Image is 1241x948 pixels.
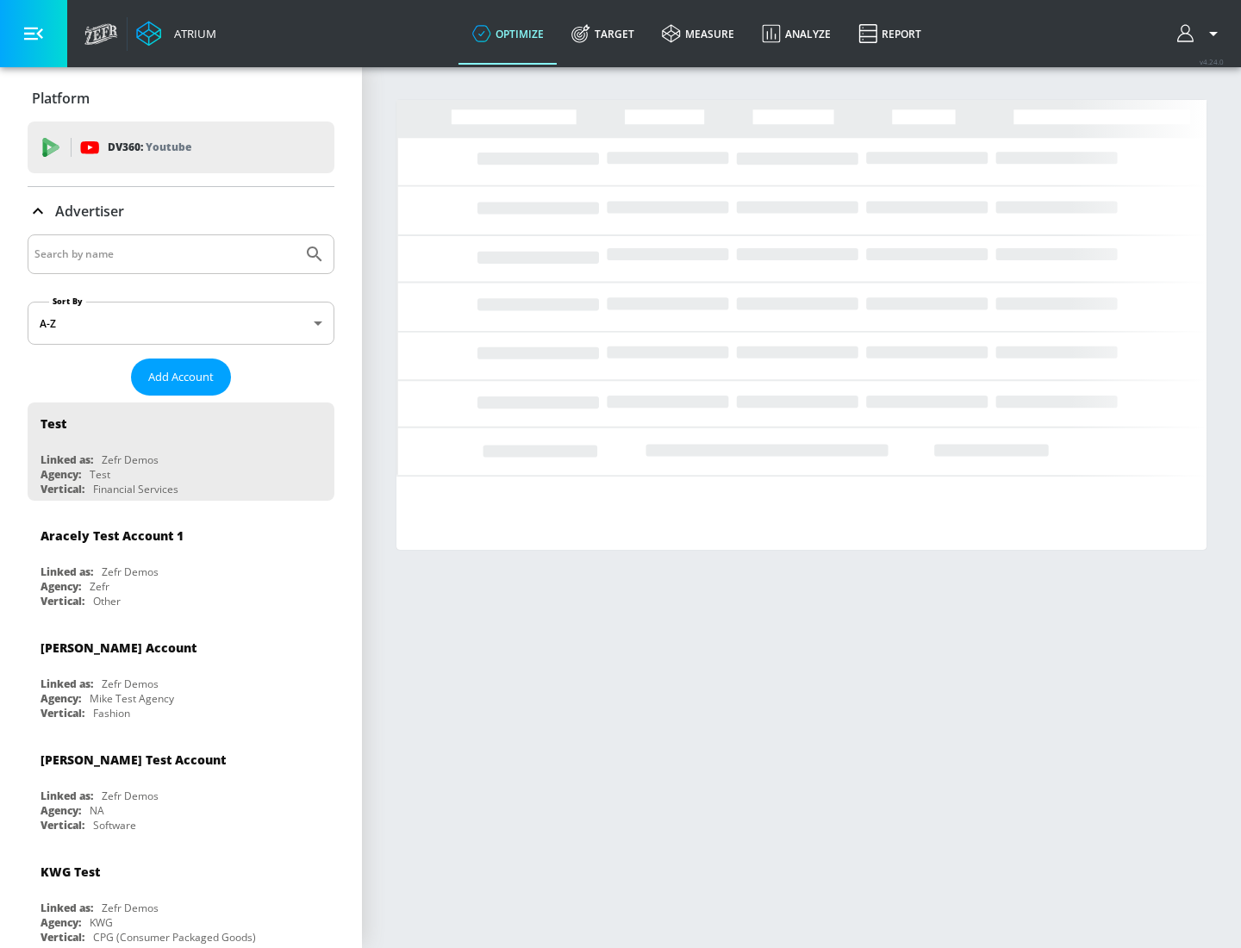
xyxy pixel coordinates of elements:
[41,452,93,467] div: Linked as:
[90,579,109,594] div: Zefr
[49,296,86,307] label: Sort By
[41,915,81,930] div: Agency:
[41,415,66,432] div: Test
[41,752,226,768] div: [PERSON_NAME] Test Account
[131,359,231,396] button: Add Account
[90,915,113,930] div: KWG
[93,594,121,608] div: Other
[41,564,93,579] div: Linked as:
[93,706,130,720] div: Fashion
[28,302,334,345] div: A-Z
[41,706,84,720] div: Vertical:
[90,467,110,482] div: Test
[458,3,558,65] a: optimize
[748,3,845,65] a: Analyze
[41,677,93,691] div: Linked as:
[41,818,84,833] div: Vertical:
[90,691,174,706] div: Mike Test Agency
[1200,57,1224,66] span: v 4.24.0
[93,818,136,833] div: Software
[55,202,124,221] p: Advertiser
[41,901,93,915] div: Linked as:
[102,452,159,467] div: Zefr Demos
[41,789,93,803] div: Linked as:
[28,627,334,725] div: [PERSON_NAME] AccountLinked as:Zefr DemosAgency:Mike Test AgencyVertical:Fashion
[28,187,334,235] div: Advertiser
[41,467,81,482] div: Agency:
[148,367,214,387] span: Add Account
[102,564,159,579] div: Zefr Demos
[28,402,334,501] div: TestLinked as:Zefr DemosAgency:TestVertical:Financial Services
[41,930,84,945] div: Vertical:
[102,789,159,803] div: Zefr Demos
[558,3,648,65] a: Target
[90,803,104,818] div: NA
[41,864,100,880] div: KWG Test
[28,515,334,613] div: Aracely Test Account 1Linked as:Zefr DemosAgency:ZefrVertical:Other
[108,138,191,157] p: DV360:
[41,639,196,656] div: [PERSON_NAME] Account
[41,594,84,608] div: Vertical:
[28,74,334,122] div: Platform
[102,901,159,915] div: Zefr Demos
[28,122,334,173] div: DV360: Youtube
[845,3,935,65] a: Report
[41,691,81,706] div: Agency:
[41,527,184,544] div: Aracely Test Account 1
[93,930,256,945] div: CPG (Consumer Packaged Goods)
[136,21,216,47] a: Atrium
[28,739,334,837] div: [PERSON_NAME] Test AccountLinked as:Zefr DemosAgency:NAVertical:Software
[146,138,191,156] p: Youtube
[167,26,216,41] div: Atrium
[93,482,178,496] div: Financial Services
[34,243,296,265] input: Search by name
[41,579,81,594] div: Agency:
[648,3,748,65] a: measure
[41,803,81,818] div: Agency:
[102,677,159,691] div: Zefr Demos
[32,89,90,108] p: Platform
[41,482,84,496] div: Vertical:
